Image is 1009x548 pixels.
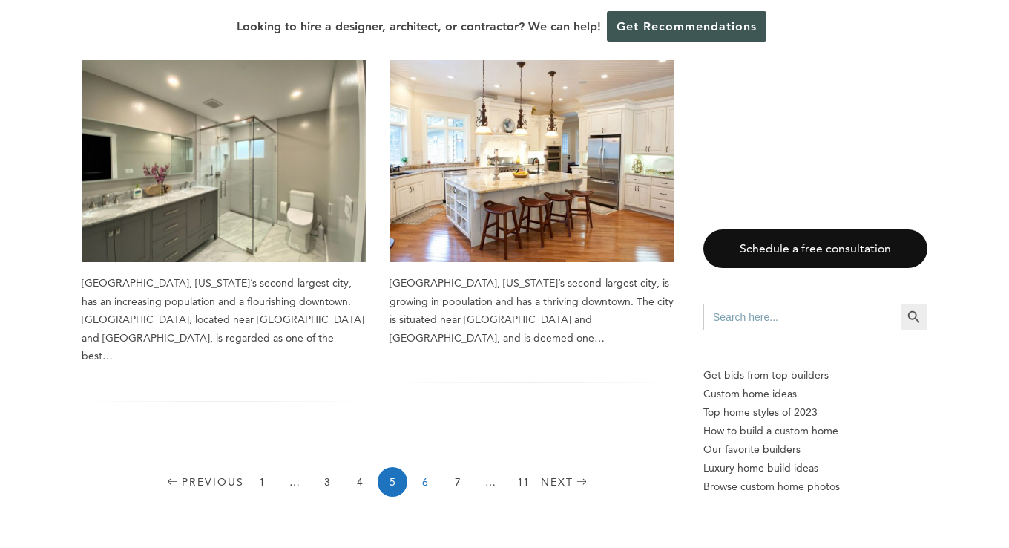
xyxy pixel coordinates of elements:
[703,477,927,496] a: Browse custom home photos
[345,467,375,497] a: 4
[703,422,927,440] a: How to build a custom home
[378,467,407,497] span: 5
[724,441,991,530] iframe: Drift Widget Chat Controller
[607,11,766,42] a: Get Recommendations
[390,274,674,347] div: [GEOGRAPHIC_DATA], [US_STATE]’s second-largest city, is growing in population and has a thriving ...
[410,467,440,497] a: 6
[247,467,277,497] a: 1
[82,274,366,365] div: [GEOGRAPHIC_DATA], [US_STATE]’s second-largest city, has an increasing population and a flourishi...
[164,467,244,497] a: Previous
[703,366,927,385] p: Get bids from top builders
[703,385,927,403] a: Custom home ideas
[390,60,674,262] a: The Best Kitchen Remodeling Contractors in [GEOGRAPHIC_DATA], [US_STATE]
[312,467,342,497] a: 3
[508,467,538,497] a: 11
[541,467,591,497] a: Next
[906,309,922,325] svg: Search
[443,467,473,497] a: 7
[703,440,927,459] a: Our favorite builders
[82,60,366,262] a: The Best Bathroom Remodeling Contractors in [GEOGRAPHIC_DATA], [US_STATE]
[703,304,901,330] input: Search here...
[703,403,927,422] a: Top home styles of 2023
[703,229,927,269] a: Schedule a free consultation
[280,467,309,497] span: …
[476,467,505,497] span: …
[703,459,927,477] a: Luxury home build ideas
